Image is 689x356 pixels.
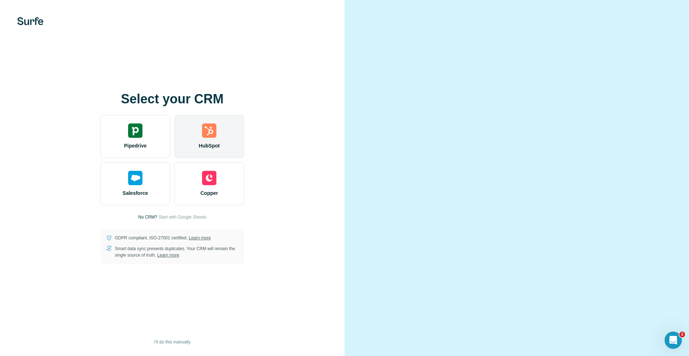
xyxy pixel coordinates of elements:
span: I’ll do this manually [154,339,190,345]
p: Smart data sync prevents duplicates. Your CRM will remain the single source of truth. [115,245,238,258]
span: 1 [679,332,685,337]
span: Copper [201,189,218,197]
a: Learn more [157,253,179,258]
img: pipedrive's logo [128,123,142,138]
p: No CRM? [138,214,157,220]
a: Learn more [189,235,211,240]
span: Salesforce [123,189,148,197]
p: GDPR compliant. ISO-27001 certified. [115,235,211,241]
button: I’ll do this manually [149,337,195,347]
h1: Select your CRM [100,92,244,106]
span: Pipedrive [124,142,146,149]
button: Start with Google Sheets [159,214,206,220]
img: hubspot's logo [202,123,216,138]
span: HubSpot [199,142,220,149]
img: Surfe's logo [17,17,43,25]
iframe: Intercom live chat [665,332,682,349]
img: copper's logo [202,171,216,185]
img: salesforce's logo [128,171,142,185]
